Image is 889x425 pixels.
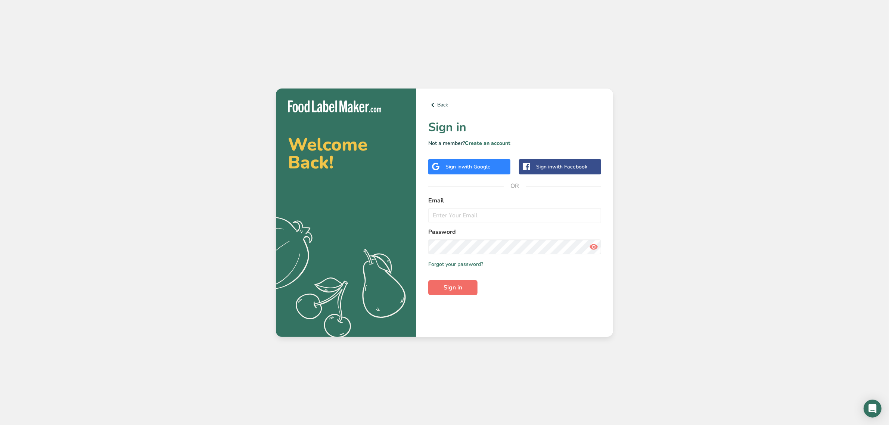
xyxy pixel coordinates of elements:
a: Back [428,100,601,109]
h1: Sign in [428,118,601,136]
span: Sign in [444,283,462,292]
a: Create an account [465,140,510,147]
button: Sign in [428,280,478,295]
a: Forgot your password? [428,260,483,268]
div: Open Intercom Messenger [864,400,882,418]
div: Sign in [536,163,587,171]
span: OR [504,175,526,197]
label: Email [428,196,601,205]
p: Not a member? [428,139,601,147]
div: Sign in [445,163,491,171]
label: Password [428,227,601,236]
img: Food Label Maker [288,100,381,113]
h2: Welcome Back! [288,136,404,171]
span: with Google [461,163,491,170]
span: with Facebook [552,163,587,170]
input: Enter Your Email [428,208,601,223]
